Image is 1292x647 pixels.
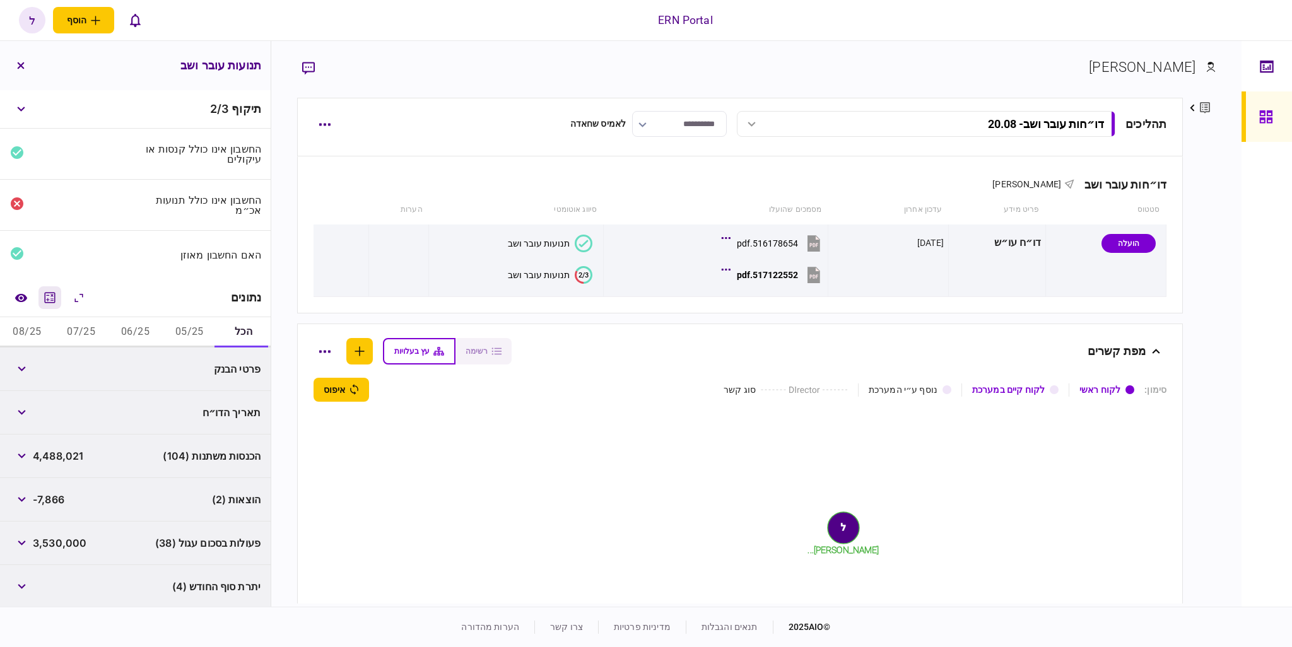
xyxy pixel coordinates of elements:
div: תהליכים [1125,115,1166,132]
span: 3,530,000 [33,535,86,551]
text: 2/3 [578,271,589,279]
h3: תנועות עובר ושב [180,60,261,71]
span: תיקוף [232,102,261,115]
div: פרטי הבנק [141,364,261,374]
button: 05/25 [162,317,216,347]
button: איפוס [314,378,369,402]
span: [PERSON_NAME] [992,179,1061,189]
div: 516178654.pdf [737,238,798,248]
button: 06/25 [109,317,163,347]
div: האם החשבון מאוזן [141,250,262,260]
div: ERN Portal [658,12,712,28]
div: 517122552.pdf [737,270,798,280]
div: דו״חות עובר ושב [1074,178,1166,191]
div: תנועות עובר ושב [508,270,570,280]
button: 516178654.pdf [724,229,823,257]
tspan: [PERSON_NAME]... [807,545,879,555]
button: דו״חות עובר ושב- 20.08 [737,111,1115,137]
div: לקוח ראשי [1079,383,1120,397]
div: החשבון אינו כולל קנסות או עיקולים [141,144,262,164]
button: רשימה [455,338,512,364]
div: דו״חות עובר ושב - 20.08 [988,117,1104,131]
a: השוואה למסמך [9,286,32,309]
th: סטטוס [1045,195,1166,224]
div: סוג קשר [724,383,756,397]
a: הערות מהדורה [461,622,519,632]
a: מדיניות פרטיות [614,622,671,632]
div: תנועות עובר ושב [508,238,570,248]
button: פתח תפריט להוספת לקוח [53,7,114,33]
div: [DATE] [917,236,944,249]
div: לאמיס שחאדה [570,117,626,131]
span: רשימה [466,347,488,356]
a: צרו קשר [550,622,583,632]
span: הוצאות (2) [212,492,261,507]
th: סיווג אוטומטי [429,195,603,224]
div: נתונים [231,291,261,304]
div: הועלה [1101,234,1156,253]
div: נוסף ע״י המערכת [869,383,937,397]
button: ל [19,7,45,33]
div: © 2025 AIO [773,621,831,634]
button: תנועות עובר ושב [508,235,592,252]
div: סימון : [1144,383,1166,397]
span: עץ בעלויות [394,347,430,356]
button: מחשבון [38,286,61,309]
span: יתרת סוף החודש (4) [172,579,261,594]
th: פריט מידע [949,195,1046,224]
th: הערות [369,195,429,224]
span: פעולות בסכום עגול (38) [155,535,261,551]
button: פתח רשימת התראות [122,7,148,33]
button: הרחב\כווץ הכל [68,286,90,309]
span: 4,488,021 [33,448,83,463]
a: תנאים והגבלות [702,622,758,632]
div: מפת קשרים [1088,338,1146,364]
th: עדכון אחרון [828,195,948,224]
span: -7,866 [33,492,64,507]
button: הכל [216,317,271,347]
div: דו״ח עו״ש [953,229,1041,257]
span: 2 / 3 [210,102,228,115]
button: 517122552.pdf [724,260,823,289]
button: 2/3תנועות עובר ושב [508,266,592,284]
button: 07/25 [54,317,109,347]
div: לקוח קיים במערכת [972,383,1045,397]
div: החשבון אינו כולל תנועות אכ״מ [141,195,262,215]
div: [PERSON_NAME] [1089,57,1195,78]
th: מסמכים שהועלו [603,195,828,224]
text: ל [841,522,846,532]
div: תאריך הדו״ח [141,407,261,417]
span: הכנסות משתנות (104) [163,448,261,463]
button: עץ בעלויות [383,338,455,364]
